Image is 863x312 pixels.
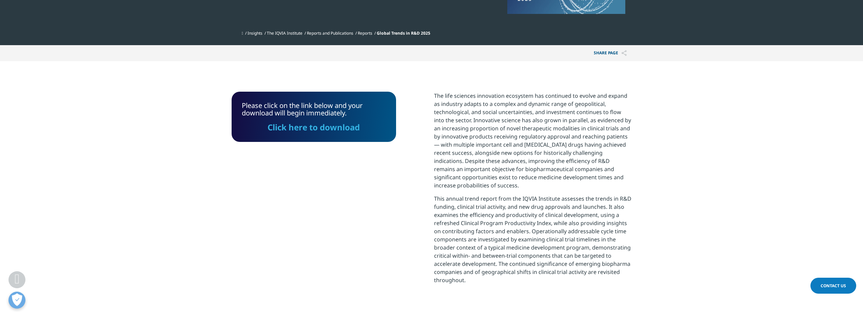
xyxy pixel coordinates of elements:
span: Contact Us [821,283,846,289]
button: Share PAGEShare PAGE [589,45,632,61]
a: Insights [248,30,262,36]
p: The life sciences innovation ecosystem has continued to evolve and expand as industry adapts to a... [434,92,632,195]
a: The IQVIA Institute [267,30,302,36]
a: Reports [358,30,372,36]
button: Open Preferences [8,292,25,309]
div: Please click on the link below and your download will begin immediately. [242,102,386,132]
p: This annual trend report from the IQVIA Institute assesses the trends in R&D funding, clinical tr... [434,195,632,289]
img: Share PAGE [622,50,627,56]
span: Global Trends in R&D 2025 [377,30,430,36]
a: Click here to download [268,122,360,133]
p: Share PAGE [589,45,632,61]
a: Contact Us [810,278,856,294]
a: Reports and Publications [307,30,353,36]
